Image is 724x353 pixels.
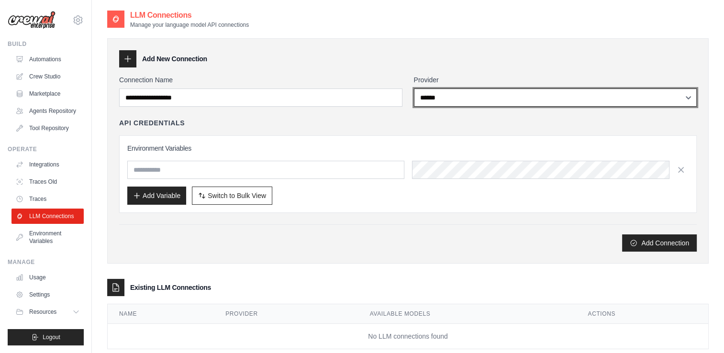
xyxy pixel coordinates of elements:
[208,191,266,200] span: Switch to Bulk View
[622,234,697,252] button: Add Connection
[8,40,84,48] div: Build
[119,75,402,85] label: Connection Name
[11,209,84,224] a: LLM Connections
[192,187,272,205] button: Switch to Bulk View
[11,270,84,285] a: Usage
[29,308,56,316] span: Resources
[414,75,697,85] label: Provider
[576,304,708,324] th: Actions
[11,157,84,172] a: Integrations
[119,118,185,128] h4: API Credentials
[43,333,60,341] span: Logout
[11,52,84,67] a: Automations
[11,191,84,207] a: Traces
[127,143,689,153] h3: Environment Variables
[108,324,708,349] td: No LLM connections found
[214,304,358,324] th: Provider
[8,145,84,153] div: Operate
[8,329,84,345] button: Logout
[8,258,84,266] div: Manage
[127,187,186,205] button: Add Variable
[108,304,214,324] th: Name
[11,174,84,189] a: Traces Old
[130,10,249,21] h2: LLM Connections
[11,304,84,320] button: Resources
[8,11,56,29] img: Logo
[11,121,84,136] a: Tool Repository
[11,287,84,302] a: Settings
[11,69,84,84] a: Crew Studio
[358,304,577,324] th: Available Models
[130,283,211,292] h3: Existing LLM Connections
[11,86,84,101] a: Marketplace
[11,103,84,119] a: Agents Repository
[142,54,207,64] h3: Add New Connection
[130,21,249,29] p: Manage your language model API connections
[11,226,84,249] a: Environment Variables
